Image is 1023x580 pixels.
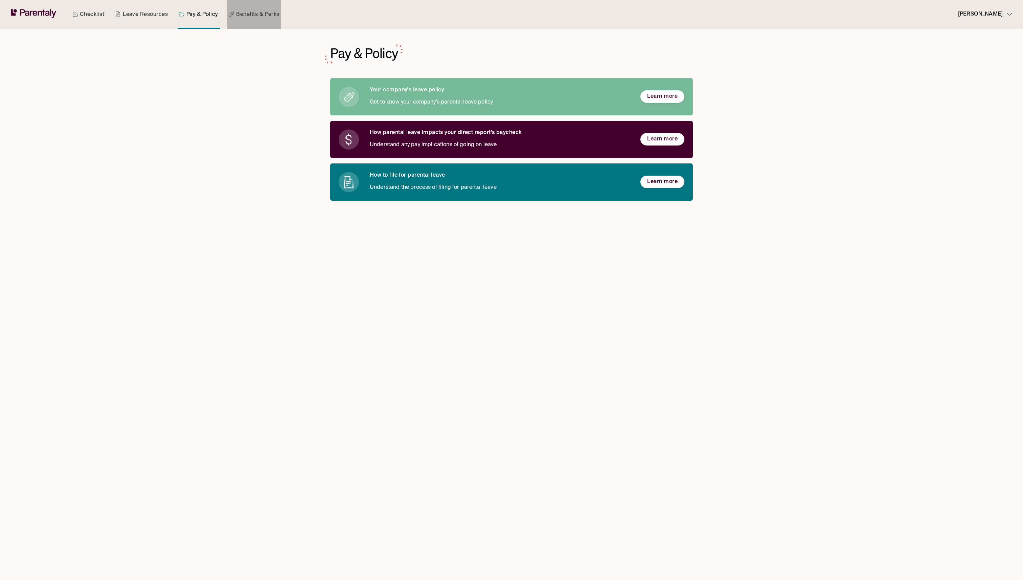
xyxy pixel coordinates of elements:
[640,133,684,146] button: Learn more
[330,78,693,115] a: Your company's leave policyGet to know your company's parental leave policyLearn more
[330,163,693,201] a: How to file for parental leaveUnderstand the process of filing for parental leaveLearn more
[330,45,399,62] h1: Pay & Policy
[370,172,630,179] h6: How to file for parental leave
[647,93,678,100] span: Learn more
[370,98,630,107] p: Get to know your company's parental leave policy
[370,183,630,192] p: Understand the process of filing for parental leave
[370,129,630,136] h6: How parental leave impacts your direct report’s paycheck
[647,136,678,143] span: Learn more
[647,178,678,185] span: Learn more
[370,140,630,150] p: Understand any pay implications of going on leave
[640,90,684,103] button: Learn more
[640,176,684,188] button: Learn more
[370,87,630,94] h6: Your company's leave policy
[958,10,1003,19] p: [PERSON_NAME]
[330,121,693,158] a: How parental leave impacts your direct report’s paycheckUnderstand any pay implications of going ...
